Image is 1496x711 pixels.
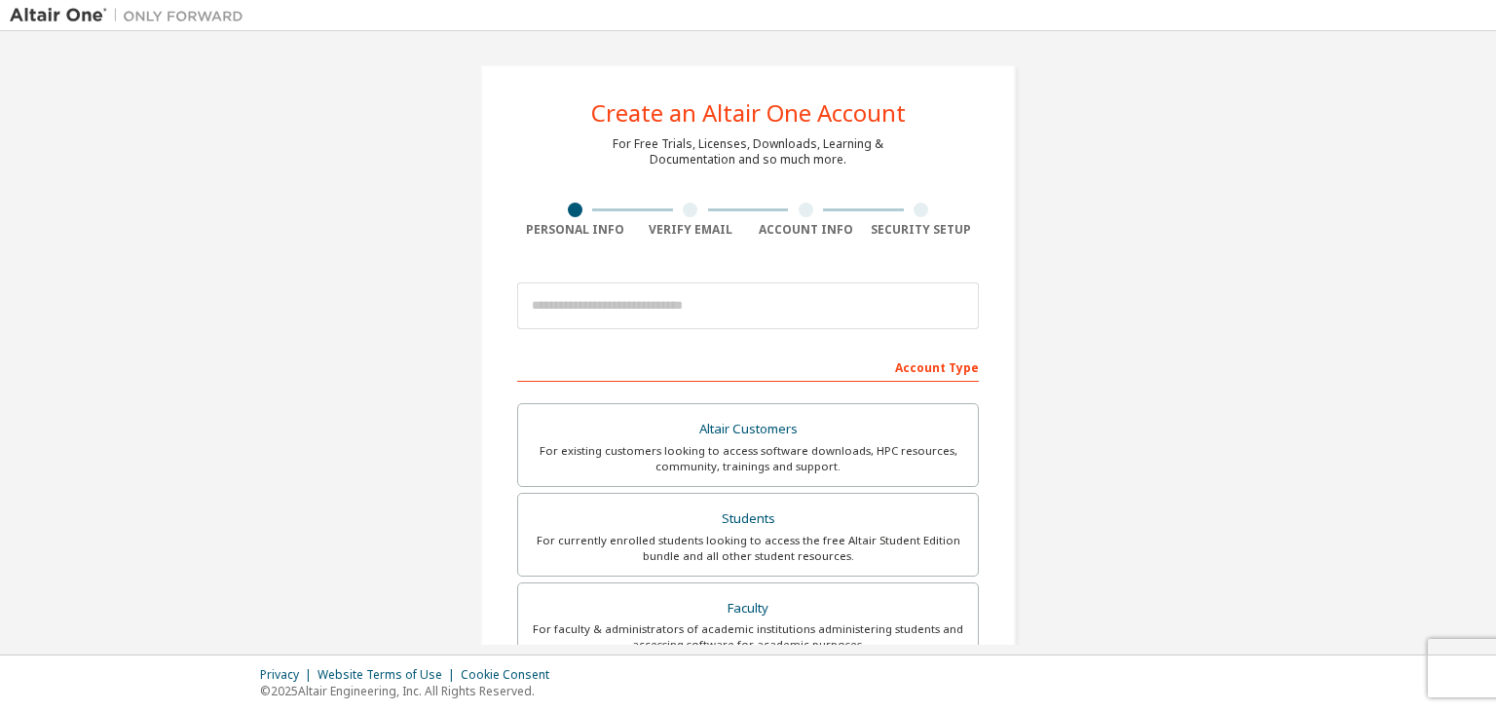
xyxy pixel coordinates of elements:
[864,222,980,238] div: Security Setup
[633,222,749,238] div: Verify Email
[318,667,461,683] div: Website Terms of Use
[530,533,966,564] div: For currently enrolled students looking to access the free Altair Student Edition bundle and all ...
[530,595,966,622] div: Faculty
[613,136,883,168] div: For Free Trials, Licenses, Downloads, Learning & Documentation and so much more.
[591,101,906,125] div: Create an Altair One Account
[530,505,966,533] div: Students
[10,6,253,25] img: Altair One
[461,667,561,683] div: Cookie Consent
[517,222,633,238] div: Personal Info
[517,351,979,382] div: Account Type
[748,222,864,238] div: Account Info
[530,443,966,474] div: For existing customers looking to access software downloads, HPC resources, community, trainings ...
[530,621,966,653] div: For faculty & administrators of academic institutions administering students and accessing softwa...
[260,667,318,683] div: Privacy
[260,683,561,699] p: © 2025 Altair Engineering, Inc. All Rights Reserved.
[530,416,966,443] div: Altair Customers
